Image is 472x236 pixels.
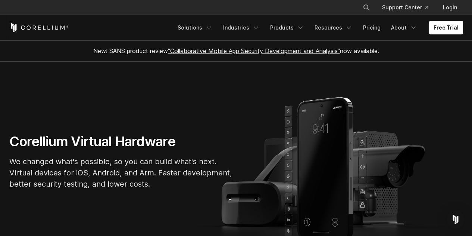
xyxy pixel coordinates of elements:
div: Navigation Menu [354,1,463,14]
h1: Corellium Virtual Hardware [9,133,233,150]
div: Navigation Menu [173,21,463,34]
a: Solutions [173,21,217,34]
a: Login [437,1,463,14]
a: Pricing [359,21,385,34]
button: Search [360,1,373,14]
span: New! SANS product review now available. [93,47,379,55]
a: Free Trial [429,21,463,34]
a: Products [266,21,309,34]
a: Support Center [376,1,434,14]
a: Corellium Home [9,23,69,32]
p: We changed what's possible, so you can build what's next. Virtual devices for iOS, Android, and A... [9,156,233,190]
a: "Collaborative Mobile App Security Development and Analysis" [168,47,340,55]
a: Resources [310,21,357,34]
a: About [387,21,422,34]
div: Open Intercom Messenger [447,211,465,229]
a: Industries [219,21,264,34]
